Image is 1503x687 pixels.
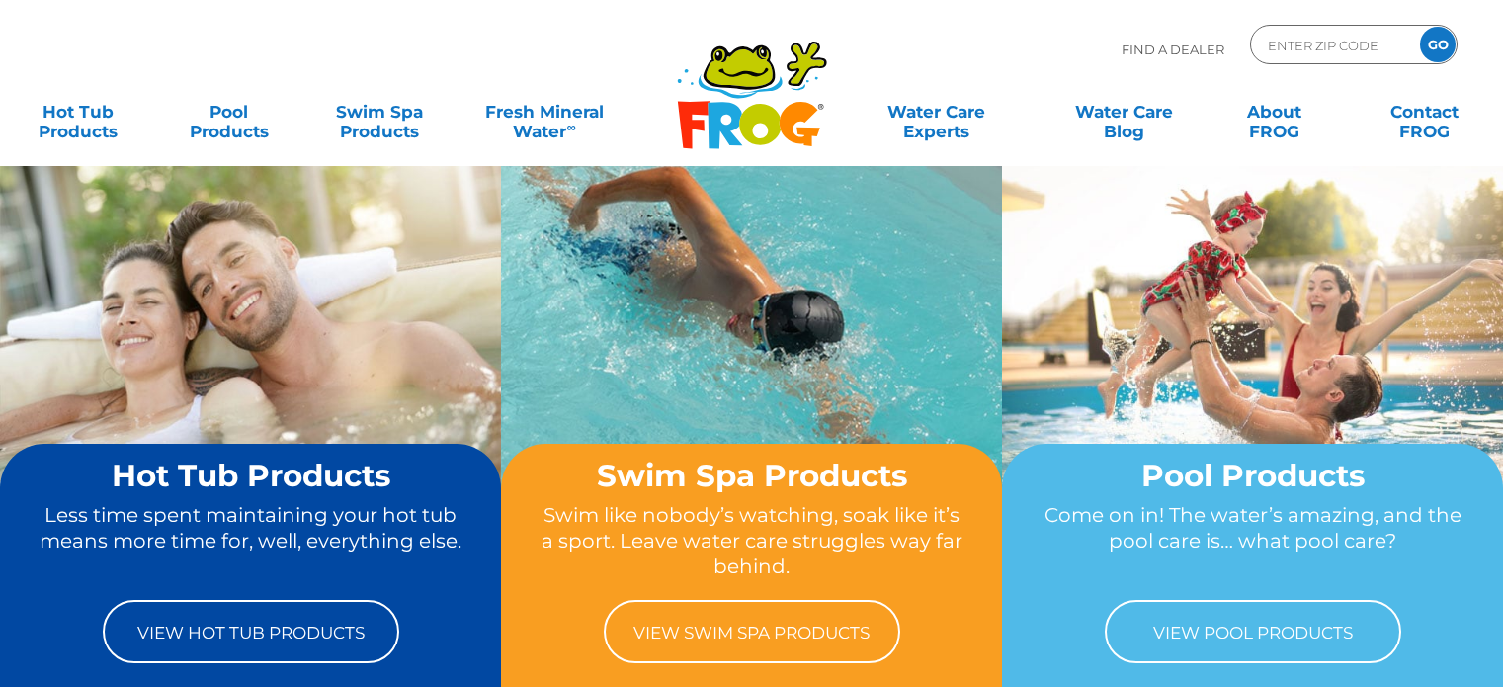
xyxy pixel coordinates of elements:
a: AboutFROG [1215,92,1332,131]
a: View Hot Tub Products [103,600,399,663]
a: View Pool Products [1105,600,1401,663]
a: ContactFROG [1367,92,1483,131]
a: View Swim Spa Products [604,600,900,663]
h2: Swim Spa Products [539,459,964,492]
a: Water CareBlog [1065,92,1182,131]
p: Swim like nobody’s watching, soak like it’s a sport. Leave water care struggles way far behind. [539,502,964,580]
input: GO [1420,27,1456,62]
h2: Pool Products [1040,459,1465,492]
img: home-banner-pool-short [1002,165,1503,540]
p: Find A Dealer [1122,25,1224,74]
a: Hot TubProducts [20,92,136,131]
p: Less time spent maintaining your hot tub means more time for, well, everything else. [38,502,463,580]
a: PoolProducts [170,92,287,131]
p: Come on in! The water’s amazing, and the pool care is… what pool care? [1040,502,1465,580]
a: Swim SpaProducts [321,92,438,131]
h2: Hot Tub Products [38,459,463,492]
a: Fresh MineralWater∞ [471,92,618,131]
img: home-banner-swim-spa-short [501,165,1002,540]
a: Water CareExperts [841,92,1032,131]
sup: ∞ [566,120,575,134]
input: Zip Code Form [1266,31,1399,59]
